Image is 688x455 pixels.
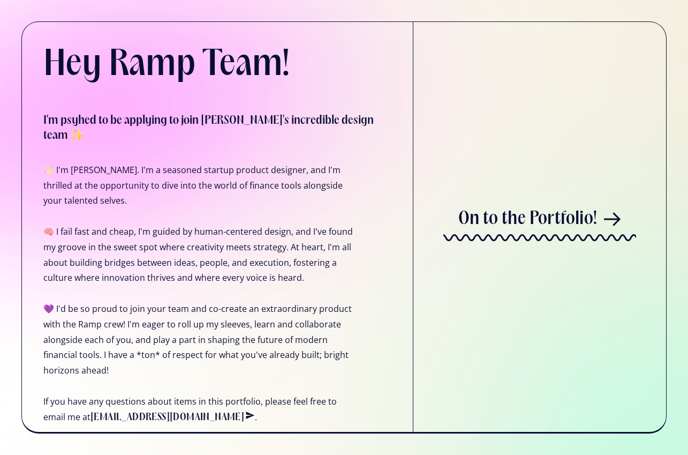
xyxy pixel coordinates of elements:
h2: I'm psyhed to be applying to join [PERSON_NAME]'s incredible design team ✨ [43,114,391,143]
h3: On to the Portfolio! [458,208,598,230]
h1: Hey Ramp Team! [43,43,391,88]
a: [EMAIL_ADDRESS][DOMAIN_NAME]send [90,413,255,422]
img: Arrow pointing to the right [598,212,622,227]
a: On to the Portfolio!Arrow pointing to the right [443,177,636,273]
span: send [245,411,255,420]
p: 👋🏻 I'm [PERSON_NAME]. I'm a seasoned startup product designer, and I'm thrilled at the opportunit... [43,162,357,426]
